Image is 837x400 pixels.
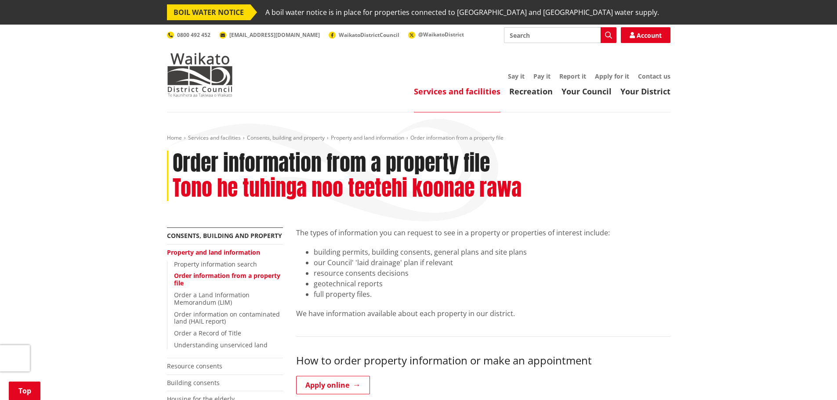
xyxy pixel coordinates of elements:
[174,341,268,349] a: Understanding unserviced land
[296,354,670,367] h3: How to order property information or make an appointment
[331,134,404,141] a: Property and land information
[177,31,210,39] span: 0800 492 452
[167,53,233,97] img: Waikato District Council - Te Kaunihera aa Takiwaa o Waikato
[620,86,670,97] a: Your District
[533,72,551,80] a: Pay it
[265,4,659,20] span: A boil water notice is in place for properties connected to [GEOGRAPHIC_DATA] and [GEOGRAPHIC_DAT...
[296,376,370,394] a: Apply online
[509,86,553,97] a: Recreation
[167,362,222,370] a: Resource consents
[418,31,464,38] span: @WaikatoDistrict
[314,257,670,268] li: our Council' 'laid drainage' plan if relevant
[562,86,612,97] a: Your Council
[314,268,670,278] li: resource consents decisions
[167,231,282,240] a: Consents, building and property
[559,72,586,80] a: Report it
[229,31,320,39] span: [EMAIL_ADDRESS][DOMAIN_NAME]
[508,72,525,80] a: Say it
[314,247,670,257] li: building permits, building consents, general plans and site plans
[414,86,500,97] a: Services and facilities
[621,27,670,43] a: Account
[595,72,629,80] a: Apply for it
[314,289,670,299] li: full property files.
[167,134,182,141] a: Home
[174,329,241,337] a: Order a Record of Title
[174,310,280,326] a: Order information on contaminated land (HAIL report)
[9,382,40,400] a: Top
[219,31,320,39] a: [EMAIL_ADDRESS][DOMAIN_NAME]
[247,134,325,141] a: Consents, building and property
[329,31,399,39] a: WaikatoDistrictCouncil
[296,308,670,319] p: We have information available about each property in our district.
[296,227,670,238] p: The types of information you can request to see in a property or properties of interest include:
[167,31,210,39] a: 0800 492 452
[339,31,399,39] span: WaikatoDistrictCouncil
[174,271,280,287] a: Order information from a property file
[314,278,670,289] li: geotechnical reports
[174,291,250,306] a: Order a Land Information Memorandum (LIM)
[167,378,220,387] a: Building consents
[174,260,257,268] a: Property information search
[638,72,670,80] a: Contact us
[188,134,241,141] a: Services and facilities
[410,134,504,141] span: Order information from a property file
[167,4,250,20] span: BOIL WATER NOTICE
[167,248,260,256] a: Property and land information
[408,31,464,38] a: @WaikatoDistrict
[167,134,670,142] nav: breadcrumb
[173,176,522,201] h2: Tono he tuhinga noo teetehi koonae rawa
[504,27,616,43] input: Search input
[173,151,490,176] h1: Order information from a property file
